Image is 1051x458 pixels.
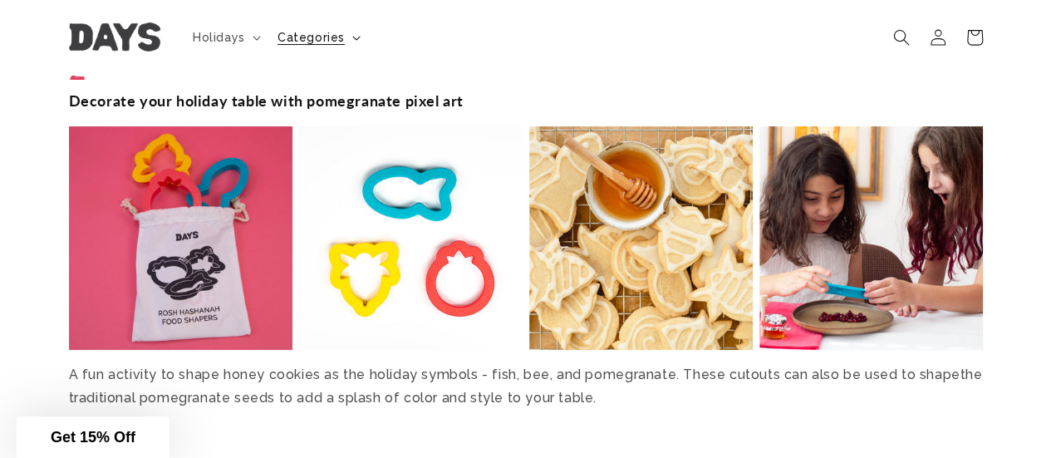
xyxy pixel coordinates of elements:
[69,91,983,111] h3: Decorate your holiday table with pomegranate pixel art
[529,126,753,350] img: Rosh Hashanah Symbols Food Shapers
[277,30,345,45] span: Categories
[299,126,523,350] img: Rosh Hashanah Symbols Food Shapers (7855708799214)
[69,363,983,411] p: A fun activity to shape honey cookies as the holiday symbols - fish, bee, and pomegranate. These ...
[759,126,983,350] img: Rosh Hashanah Symbols Food Shapers (7855708799214)
[883,19,920,56] summary: Search
[51,429,135,446] span: Get 15% Off
[17,416,169,458] div: Get 15% Off
[69,126,292,350] img: Rosh Hashanah Symbols Food Shapers (7855708799214)
[183,20,268,55] summary: Holidays
[193,30,245,45] span: Holidays
[268,20,367,55] summary: Categories
[69,23,160,52] img: Days United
